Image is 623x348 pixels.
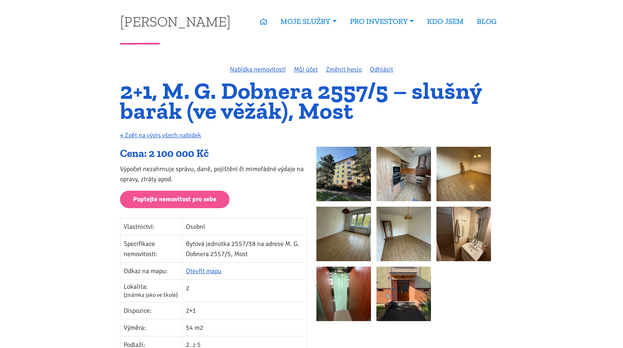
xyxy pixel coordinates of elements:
[120,235,183,263] td: Specifikace nemovitosti:
[124,291,178,299] span: (známka jako ve škole)
[120,81,503,121] h1: 2+1, M. G. Dobnera 2557/5 – slušný barák (ve věžák), Most
[120,218,183,235] td: Vlastnictví:
[420,13,470,30] a: KDO JSEM
[186,267,221,275] a: Otevřít mapu
[182,280,306,302] td: 2
[120,302,183,319] td: Dispozice:
[182,235,306,263] td: Bytová jednotka 2557/38 na adrese M. G. Dobnera 2557/5, Most
[326,65,362,73] a: Změnit heslo
[274,13,343,30] a: MOJE SLUŽBY
[182,319,306,336] td: 54 m2
[230,65,286,73] a: Nabídka nemovitostí
[294,65,318,73] a: Můj účet
[120,280,183,302] td: Lokalita:
[182,302,306,319] td: 2+1
[120,191,229,209] a: Poptejte nemovitost pro sebe
[120,131,201,139] a: « Zpět na výpis všech nabídek
[182,218,306,235] td: Osobní
[120,147,307,161] div: Cena: 2 100 000 Kč
[120,319,183,336] td: Výměra:
[370,65,393,73] a: Odhlásit
[120,14,231,28] a: [PERSON_NAME]
[343,13,420,30] a: PRO INVESTORY
[120,164,307,184] p: Výpočet nezahrnuje správu, daně, pojištění či mimořádné výdaje na opravy, ztráty apod.
[120,263,183,280] td: Odkaz na mapu:
[470,13,503,30] a: BLOG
